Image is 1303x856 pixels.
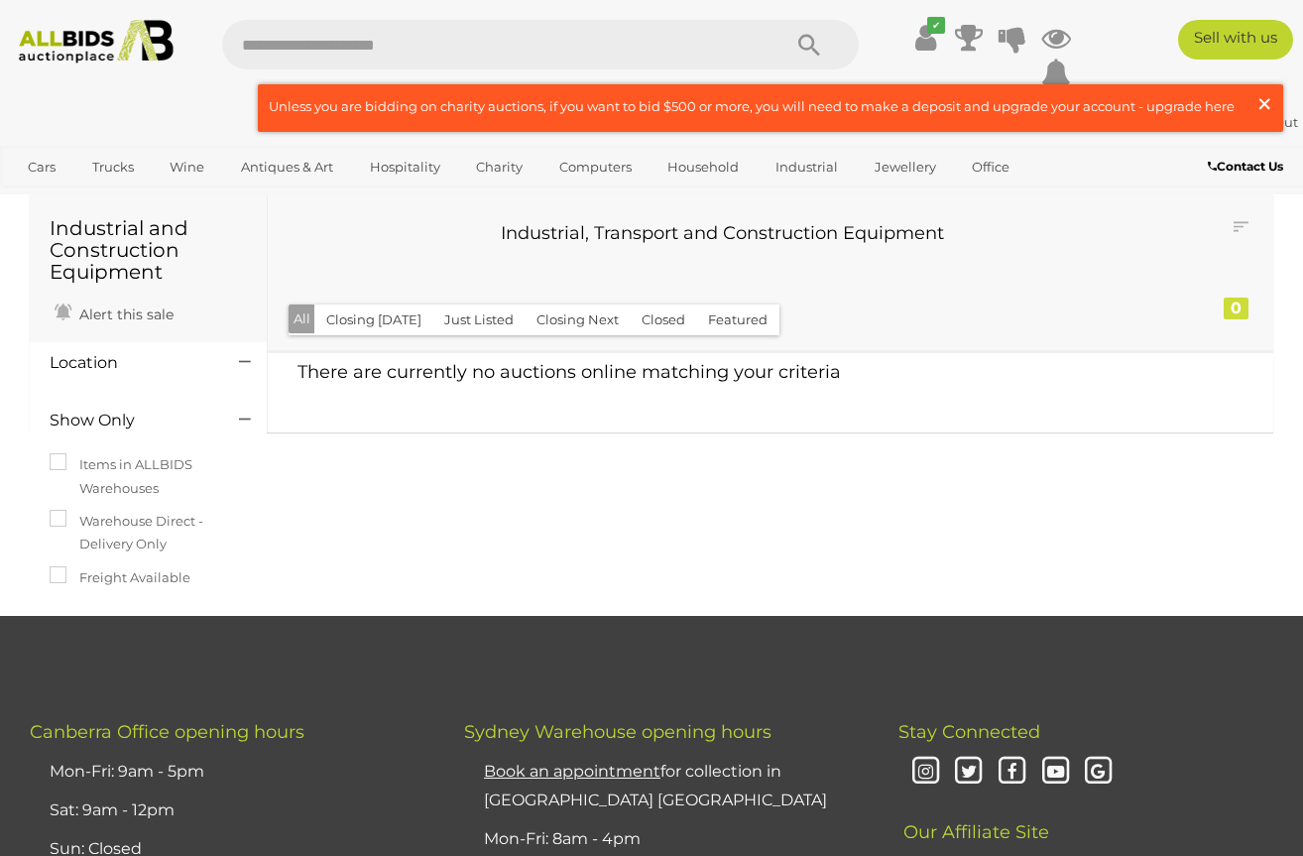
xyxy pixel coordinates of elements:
[45,792,415,830] li: Sat: 9am - 12pm
[463,151,535,183] a: Charity
[50,453,247,500] label: Items in ALLBIDS Warehouses
[157,151,217,183] a: Wine
[50,412,209,429] h4: Show Only
[50,510,247,556] label: Warehouse Direct - Delivery Only
[302,224,1142,244] h3: Industrial, Transport and Construction Equipment
[910,20,940,56] a: ✔
[484,762,660,781] u: Book an appointment
[15,151,68,183] a: Cars
[92,183,259,216] a: [GEOGRAPHIC_DATA]
[50,298,178,327] a: Alert this sale
[228,151,346,183] a: Antiques & Art
[525,305,631,335] button: Closing Next
[45,753,415,792] li: Mon-Fri: 9am - 5pm
[30,721,304,743] span: Canberra Office opening hours
[654,151,752,183] a: Household
[696,305,779,335] button: Featured
[927,17,945,34] i: ✔
[10,20,183,63] img: Allbids.com.au
[952,755,987,790] i: Twitter
[546,151,645,183] a: Computers
[908,755,943,790] i: Instagram
[484,762,827,809] a: Book an appointmentfor collection in [GEOGRAPHIC_DATA] [GEOGRAPHIC_DATA]
[432,305,526,335] button: Just Listed
[1208,156,1288,178] a: Contact Us
[464,721,771,743] span: Sydney Warehouse opening hours
[297,361,841,383] span: There are currently no auctions online matching your criteria
[289,305,315,333] button: All
[898,792,1049,843] span: Our Affiliate Site
[74,306,174,323] span: Alert this sale
[1038,755,1073,790] i: Youtube
[1255,84,1273,123] span: ×
[630,305,697,335] button: Closed
[1224,298,1248,319] div: 0
[50,354,209,372] h4: Location
[357,151,453,183] a: Hospitality
[959,151,1022,183] a: Office
[314,305,433,335] button: Closing [DATE]
[898,721,1040,743] span: Stay Connected
[79,151,147,183] a: Trucks
[1082,755,1117,790] i: Google
[763,151,851,183] a: Industrial
[50,566,190,589] label: Freight Available
[862,151,949,183] a: Jewellery
[995,755,1029,790] i: Facebook
[1208,159,1283,174] b: Contact Us
[15,183,81,216] a: Sports
[1178,20,1293,60] a: Sell with us
[50,217,247,283] h1: Industrial and Construction Equipment
[760,20,859,69] button: Search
